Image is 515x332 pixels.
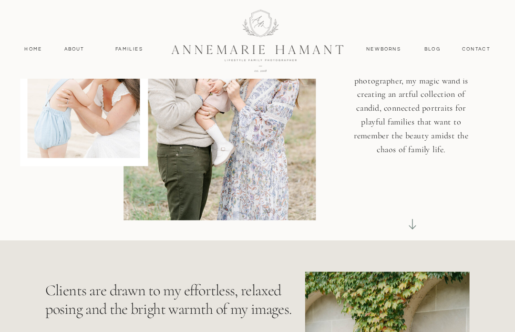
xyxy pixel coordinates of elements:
a: Blog [422,45,443,53]
a: contact [457,45,494,53]
a: About [62,45,87,53]
a: Families [110,45,148,53]
a: Newborns [363,45,404,53]
h1: Playful & Polished Family Photography [342,2,482,81]
a: Home [21,45,46,53]
h3: After 16 years as a professional photographer, my magic wand is creating an artful collection of ... [348,60,474,170]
